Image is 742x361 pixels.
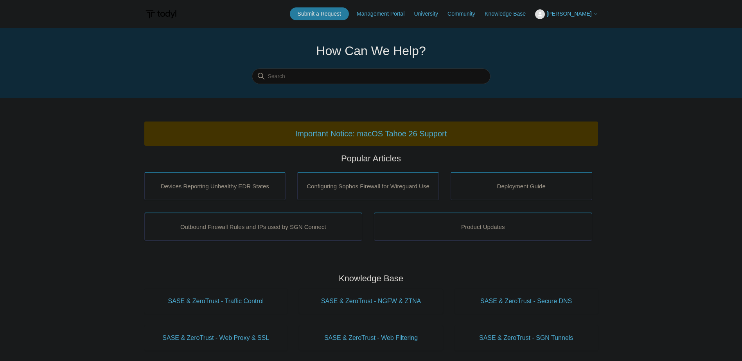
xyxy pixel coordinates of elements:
a: Important Notice: macOS Tahoe 26 Support [295,129,447,138]
a: Community [447,10,483,18]
a: SASE & ZeroTrust - NGFW & ZTNA [299,289,443,314]
a: Knowledge Base [485,10,534,18]
button: [PERSON_NAME] [535,9,598,19]
h2: Popular Articles [144,152,598,165]
a: Management Portal [357,10,412,18]
a: SASE & ZeroTrust - SGN Tunnels [455,325,598,350]
span: SASE & ZeroTrust - Traffic Control [156,297,276,306]
span: SASE & ZeroTrust - Web Filtering [311,333,431,343]
span: SASE & ZeroTrust - NGFW & ZTNA [311,297,431,306]
a: Devices Reporting Unhealthy EDR States [144,172,286,200]
a: Outbound Firewall Rules and IPs used by SGN Connect [144,213,363,241]
input: Search [252,69,490,84]
a: SASE & ZeroTrust - Secure DNS [455,289,598,314]
a: University [414,10,446,18]
a: Configuring Sophos Firewall for Wireguard Use [297,172,439,200]
a: Deployment Guide [451,172,592,200]
h1: How Can We Help? [252,41,490,60]
h2: Knowledge Base [144,272,598,285]
a: SASE & ZeroTrust - Web Filtering [299,325,443,350]
span: [PERSON_NAME] [546,11,591,17]
span: SASE & ZeroTrust - Secure DNS [466,297,586,306]
a: Submit a Request [290,7,349,20]
a: SASE & ZeroTrust - Web Proxy & SSL [144,325,288,350]
span: SASE & ZeroTrust - Web Proxy & SSL [156,333,276,343]
a: Product Updates [374,213,592,241]
span: SASE & ZeroTrust - SGN Tunnels [466,333,586,343]
img: Todyl Support Center Help Center home page [144,7,178,21]
a: SASE & ZeroTrust - Traffic Control [144,289,288,314]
